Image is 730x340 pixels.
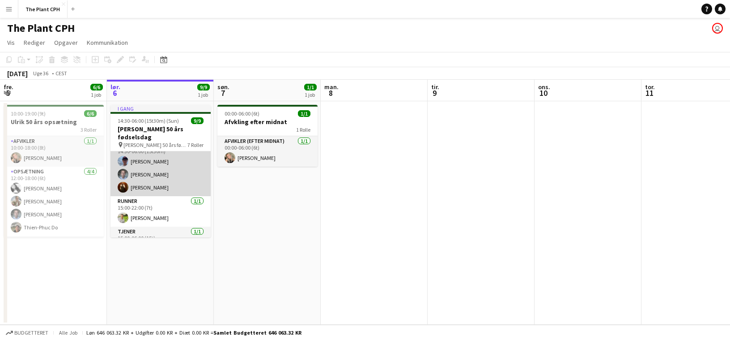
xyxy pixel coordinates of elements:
span: 10 [537,88,550,98]
span: 8 [323,88,339,98]
span: 14:30-06:00 (15t30m) (Sun) [118,117,179,124]
span: 9/9 [197,84,210,90]
app-card-role: Runner1/115:00-22:00 (7t)[PERSON_NAME] [110,196,211,227]
span: 6/6 [84,110,97,117]
span: 7 Roller [187,142,204,148]
span: 7 [216,88,229,98]
div: I gang [110,105,211,112]
app-card-role: Tjener3/314:30-06:00 (15t30m)[PERSON_NAME][PERSON_NAME][PERSON_NAME] [110,140,211,196]
span: [PERSON_NAME] 50 års fødselsdag [123,142,187,148]
span: 00:00-06:00 (6t) [225,110,259,117]
span: man. [324,83,339,91]
span: 9 [430,88,439,98]
a: Opgaver [51,37,81,48]
span: tir. [431,83,439,91]
span: 1 Rolle [296,126,310,133]
div: [DATE] [7,69,28,78]
span: Kommunikation [87,39,128,47]
h3: Ulrik 50 års opsætning [4,118,104,126]
a: Kommunikation [83,37,132,48]
app-card-role: Tjener1/115:00-06:00 (15t) [110,227,211,257]
button: The Plant CPH [18,0,68,18]
span: tor. [645,83,655,91]
app-job-card: 00:00-06:00 (6t)1/1Afvkling efter midnat1 RolleAfvikler (efter midnat)1/100:00-06:00 (6t)[PERSON_... [217,105,318,167]
span: Uge 36 [30,70,52,77]
span: Samlet budgetteret 646 063.32 KR [213,329,301,336]
span: søn. [217,83,229,91]
app-card-role: Afvikler (efter midnat)1/100:00-06:00 (6t)[PERSON_NAME] [217,136,318,167]
div: Løn 646 063.32 KR + Udgifter 0.00 KR + Diæt 0.00 KR = [86,329,301,336]
span: ons. [538,83,550,91]
div: 1 job [91,91,102,98]
app-user-avatar: Magnus Pedersen [712,23,723,34]
span: 5 [2,88,13,98]
span: Alle job [57,329,79,336]
div: CEST [55,70,67,77]
app-job-card: 10:00-19:00 (9t)6/6Ulrik 50 års opsætning3 RollerAfvikler1/110:00-18:00 (8t)[PERSON_NAME]Opsætnin... [4,105,104,237]
h3: [PERSON_NAME] 50 års fødselsdag [110,125,211,141]
span: Vis [7,39,15,47]
span: 11 [644,88,655,98]
span: 6/6 [90,84,103,90]
button: Budgetteret [4,328,50,338]
h3: Afvkling efter midnat [217,118,318,126]
span: Budgetteret [14,330,48,336]
app-job-card: I gang14:30-06:00 (15t30m) (Sun)9/9[PERSON_NAME] 50 års fødselsdag [PERSON_NAME] 50 års fødselsda... [110,105,211,237]
span: Rediger [24,39,45,47]
a: Vis [4,37,18,48]
span: 10:00-19:00 (9t) [11,110,46,117]
div: 1 job [198,91,209,98]
span: Opgaver [54,39,78,47]
span: 1/1 [298,110,310,117]
a: Rediger [20,37,49,48]
span: 6 [109,88,120,98]
app-card-role: Afvikler1/110:00-18:00 (8t)[PERSON_NAME] [4,136,104,167]
div: 1 job [305,91,316,98]
span: 3 Roller [81,126,97,133]
span: 1/1 [304,84,317,90]
span: fre. [4,83,13,91]
span: lør. [110,83,120,91]
h1: The Plant CPH [7,22,75,35]
app-card-role: Opsætning4/412:00-18:00 (6t)[PERSON_NAME][PERSON_NAME][PERSON_NAME]Thien-Phuc Do [4,167,104,236]
span: 9/9 [191,117,204,124]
